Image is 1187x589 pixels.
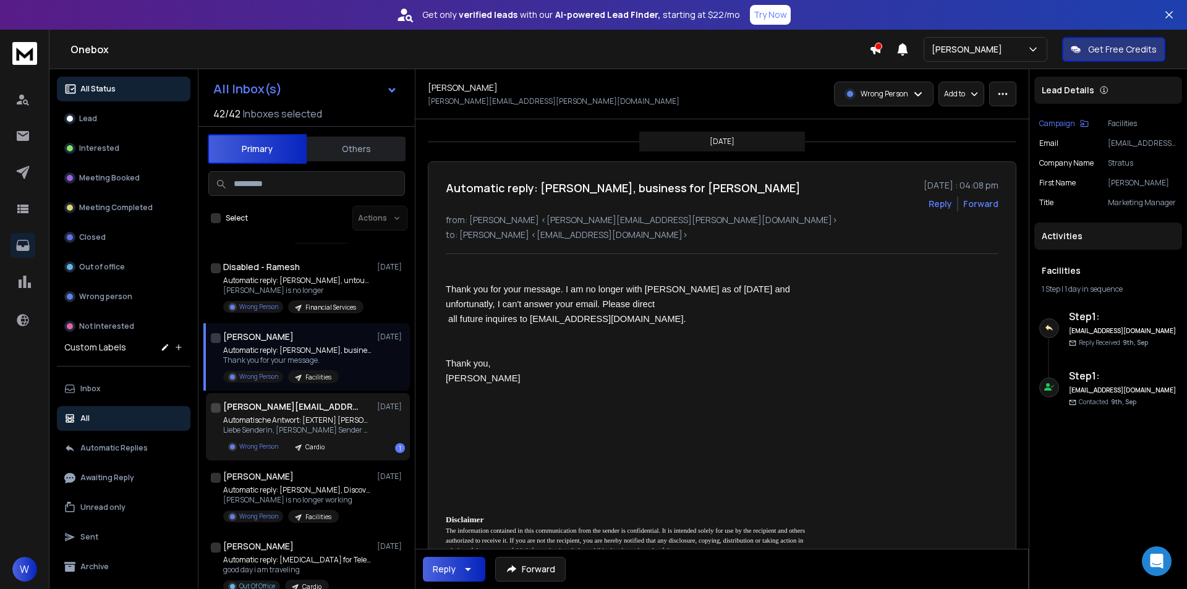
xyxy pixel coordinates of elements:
[459,9,517,21] strong: verified leads
[555,9,660,21] strong: AI-powered Lead Finder,
[750,5,791,25] button: Try Now
[1088,43,1157,56] p: Get Free Credits
[12,557,37,582] button: W
[12,42,37,65] img: logo
[932,43,1007,56] p: [PERSON_NAME]
[1062,37,1165,62] button: Get Free Credits
[70,42,869,57] h1: Onebox
[754,9,787,21] p: Try Now
[422,9,740,21] p: Get only with our starting at $22/mo
[1142,546,1172,576] div: Open Intercom Messenger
